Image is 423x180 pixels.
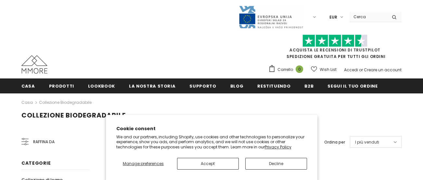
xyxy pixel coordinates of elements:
[277,66,293,73] span: Carrello
[265,144,291,150] a: Privacy Policy
[21,160,51,166] span: Categorie
[268,37,402,59] span: SPEDIZIONE GRATUITA PER TUTTI GLI ORDINI
[189,83,216,89] span: supporto
[327,78,378,93] a: Segui il tuo ordine
[21,111,126,120] span: Collezione biodegradabile
[230,78,244,93] a: Blog
[116,158,171,170] button: Manage preferences
[257,83,290,89] span: Restituendo
[189,78,216,93] a: supporto
[311,64,337,75] a: Wish List
[324,139,345,145] label: Ordina per
[177,158,239,170] button: Accept
[238,14,303,20] a: Javni Razpis
[116,125,307,132] h2: Cookie consent
[302,35,367,47] img: Fidati di Pilot Stars
[230,83,244,89] span: Blog
[88,83,115,89] span: Lookbook
[289,47,380,53] a: Acquista le recensioni di TrustPilot
[129,83,175,89] span: La nostra storia
[116,134,307,150] p: We and our partners, including Shopify, use cookies and other technologies to personalize your ex...
[39,100,92,105] a: Collezione biodegradabile
[304,78,314,93] a: B2B
[33,138,55,145] span: Raffina da
[21,99,33,106] a: Casa
[245,158,307,170] button: Decline
[49,78,74,93] a: Prodotti
[296,65,303,73] span: 0
[329,14,337,21] span: EUR
[364,67,402,73] a: Creare un account
[257,78,290,93] a: Restituendo
[304,83,314,89] span: B2B
[21,78,35,93] a: Casa
[123,161,164,166] span: Manage preferences
[350,12,387,21] input: Search Site
[355,139,379,145] span: I più venduti
[238,5,303,29] img: Javni Razpis
[327,83,378,89] span: Segui il tuo ordine
[359,67,363,73] span: or
[268,65,306,75] a: Carrello 0
[21,55,47,74] img: Casi MMORE
[129,78,175,93] a: La nostra storia
[49,83,74,89] span: Prodotti
[88,78,115,93] a: Lookbook
[320,66,337,73] span: Wish List
[344,67,358,73] a: Accedi
[21,83,35,89] span: Casa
